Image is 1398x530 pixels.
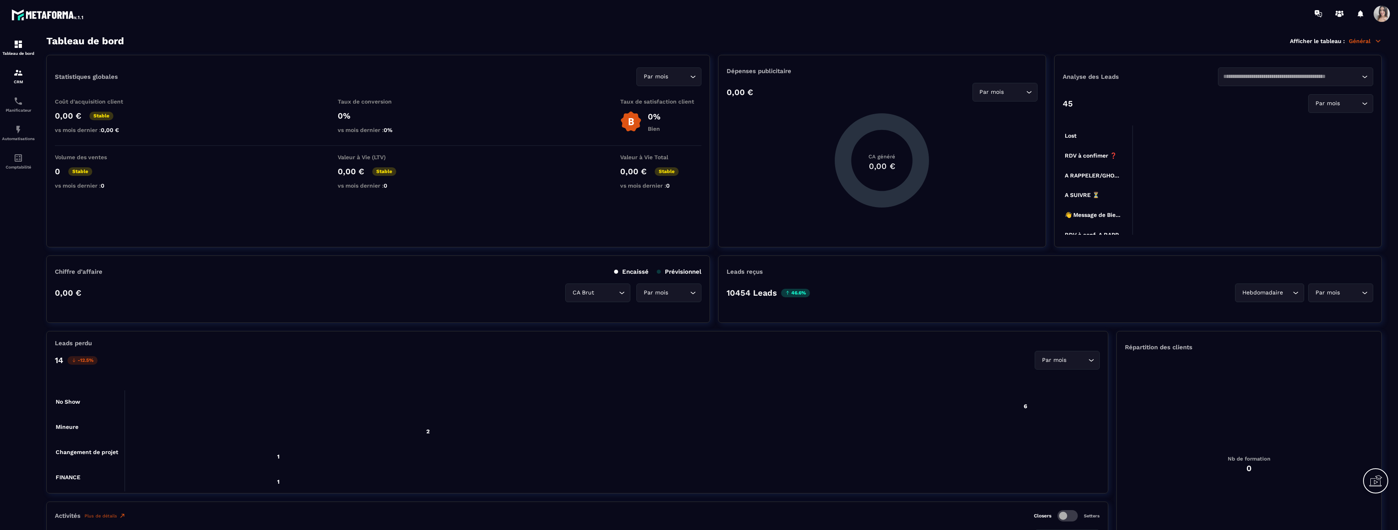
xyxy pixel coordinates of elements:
[101,182,104,189] span: 0
[620,167,647,176] p: 0,00 €
[620,111,642,132] img: b-badge-o.b3b20ee6.svg
[1349,37,1382,45] p: Général
[338,127,419,133] p: vs mois dernier :
[657,268,701,275] p: Prévisionnel
[338,98,419,105] p: Taux de conversion
[372,167,396,176] p: Stable
[13,68,23,78] img: formation
[670,288,688,297] input: Search for option
[1313,99,1342,108] span: Par mois
[68,167,92,176] p: Stable
[1040,356,1068,365] span: Par mois
[55,154,136,160] p: Volume des ventes
[11,7,85,22] img: logo
[1125,344,1373,351] p: Répartition des clients
[1308,94,1373,113] div: Search for option
[338,182,419,189] p: vs mois dernier :
[56,398,80,405] tspan: No Show
[338,167,364,176] p: 0,00 €
[119,513,126,519] img: narrow-up-right-o.6b7c60e2.svg
[642,288,670,297] span: Par mois
[727,67,1037,75] p: Dépenses publicitaire
[85,513,126,519] a: Plus de détails
[636,67,701,86] div: Search for option
[1065,132,1077,139] tspan: Lost
[1065,231,1123,238] tspan: RDV à conf. A RAPP...
[1285,288,1291,297] input: Search for option
[596,288,617,297] input: Search for option
[46,35,124,47] h3: Tableau de bord
[620,98,701,105] p: Taux de satisfaction client
[55,288,81,298] p: 0,00 €
[338,111,419,121] p: 0%
[642,72,670,81] span: Par mois
[55,355,63,365] p: 14
[571,288,596,297] span: CA Brut
[2,80,35,84] p: CRM
[13,39,23,49] img: formation
[648,125,660,132] p: Bien
[2,33,35,62] a: formationformationTableau de bord
[727,87,753,97] p: 0,00 €
[1035,351,1100,370] div: Search for option
[55,512,80,519] p: Activités
[2,51,35,56] p: Tableau de bord
[384,127,393,133] span: 0%
[56,474,80,480] tspan: FINANCE
[666,182,670,189] span: 0
[13,153,23,163] img: accountant
[55,98,136,105] p: Coût d'acquisition client
[56,424,78,430] tspan: Mineure
[89,112,113,120] p: Stable
[636,283,701,302] div: Search for option
[727,288,777,298] p: 10454 Leads
[1034,513,1051,519] p: Closers
[55,167,60,176] p: 0
[565,283,630,302] div: Search for option
[2,90,35,119] a: schedulerschedulerPlanificateur
[101,127,119,133] span: 0,00 €
[384,182,387,189] span: 0
[1308,283,1373,302] div: Search for option
[2,147,35,175] a: accountantaccountantComptabilité
[2,62,35,90] a: formationformationCRM
[1313,288,1342,297] span: Par mois
[1063,73,1218,80] p: Analyse des Leads
[56,449,118,456] tspan: Changement de projet
[1235,283,1304,302] div: Search for option
[2,108,35,112] p: Planificateur
[1290,38,1345,44] p: Afficher le tableau :
[338,154,419,160] p: Valeur à Vie (LTV)
[13,96,23,106] img: scheduler
[781,289,810,297] p: 46.6%
[2,165,35,169] p: Comptabilité
[55,340,92,347] p: Leads perdu
[1006,88,1024,97] input: Search for option
[648,112,660,121] p: 0%
[55,127,136,133] p: vs mois dernier :
[1065,152,1117,159] tspan: RDV à confimer ❓
[1342,288,1360,297] input: Search for option
[670,72,688,81] input: Search for option
[55,182,136,189] p: vs mois dernier :
[978,88,1006,97] span: Par mois
[973,83,1038,102] div: Search for option
[620,182,701,189] p: vs mois dernier :
[1342,99,1360,108] input: Search for option
[1240,288,1285,297] span: Hebdomadaire
[2,119,35,147] a: automationsautomationsAutomatisations
[67,356,98,365] p: -12.5%
[614,268,649,275] p: Encaissé
[1223,72,1360,81] input: Search for option
[655,167,679,176] p: Stable
[620,154,701,160] p: Valeur à Vie Total
[1068,356,1086,365] input: Search for option
[13,125,23,134] img: automations
[1218,67,1373,86] div: Search for option
[1063,99,1073,108] p: 45
[1084,513,1100,519] p: Setters
[55,268,102,275] p: Chiffre d’affaire
[1065,192,1100,199] tspan: A SUIVRE ⏳
[1065,212,1120,218] tspan: 👋 Message de Bie...
[727,268,763,275] p: Leads reçus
